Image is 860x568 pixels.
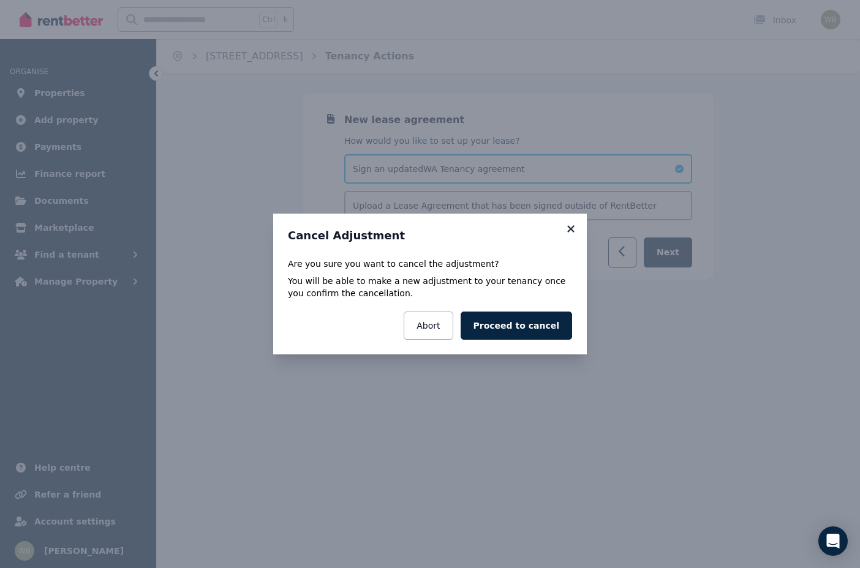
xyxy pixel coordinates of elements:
button: Abort [404,312,453,340]
p: You will be able to make a new adjustment to your tenancy once you confirm the cancellation. [288,275,572,299]
p: Are you sure you want to cancel the adjustment? [288,258,572,270]
div: Open Intercom Messenger [818,526,848,556]
h3: Cancel Adjustment [288,228,572,243]
button: Proceed to cancel [461,312,572,340]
